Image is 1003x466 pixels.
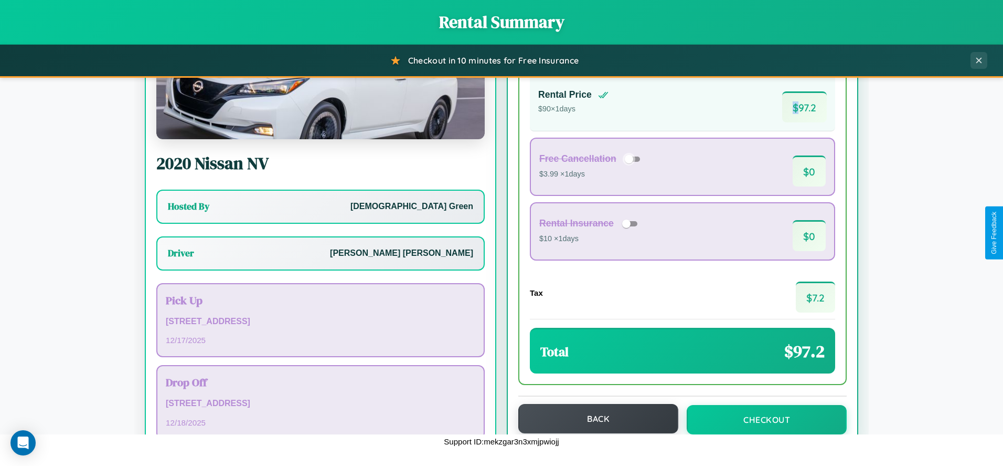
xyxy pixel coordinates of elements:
[796,282,835,313] span: $ 7.2
[166,396,475,411] p: [STREET_ADDRESS]
[539,153,616,164] h4: Free Cancellation
[156,152,485,175] h2: 2020 Nissan NV
[10,430,36,455] div: Open Intercom Messenger
[166,416,475,430] p: 12 / 18 / 2025
[540,343,569,360] h3: Total
[166,375,475,390] h3: Drop Off
[793,220,826,251] span: $ 0
[990,212,998,254] div: Give Feedback
[539,218,614,229] h4: Rental Insurance
[168,247,194,260] h3: Driver
[518,404,678,433] button: Back
[330,246,473,261] p: [PERSON_NAME] [PERSON_NAME]
[10,11,993,34] h1: Rental Summary
[538,89,592,100] h4: Rental Price
[444,434,559,449] p: Support ID: mekzgar3n3xmjpwiojj
[408,55,579,66] span: Checkout in 10 minutes for Free Insurance
[166,293,475,308] h3: Pick Up
[793,156,826,187] span: $ 0
[538,102,609,116] p: $ 90 × 1 days
[782,91,827,122] span: $ 97.2
[784,340,825,363] span: $ 97.2
[539,232,641,246] p: $10 × 1 days
[350,199,473,214] p: [DEMOGRAPHIC_DATA] Green
[530,288,543,297] h4: Tax
[168,200,209,213] h3: Hosted By
[166,333,475,347] p: 12 / 17 / 2025
[166,314,475,329] p: [STREET_ADDRESS]
[539,168,644,181] p: $3.99 × 1 days
[156,34,485,139] img: Nissan NV
[687,405,847,434] button: Checkout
